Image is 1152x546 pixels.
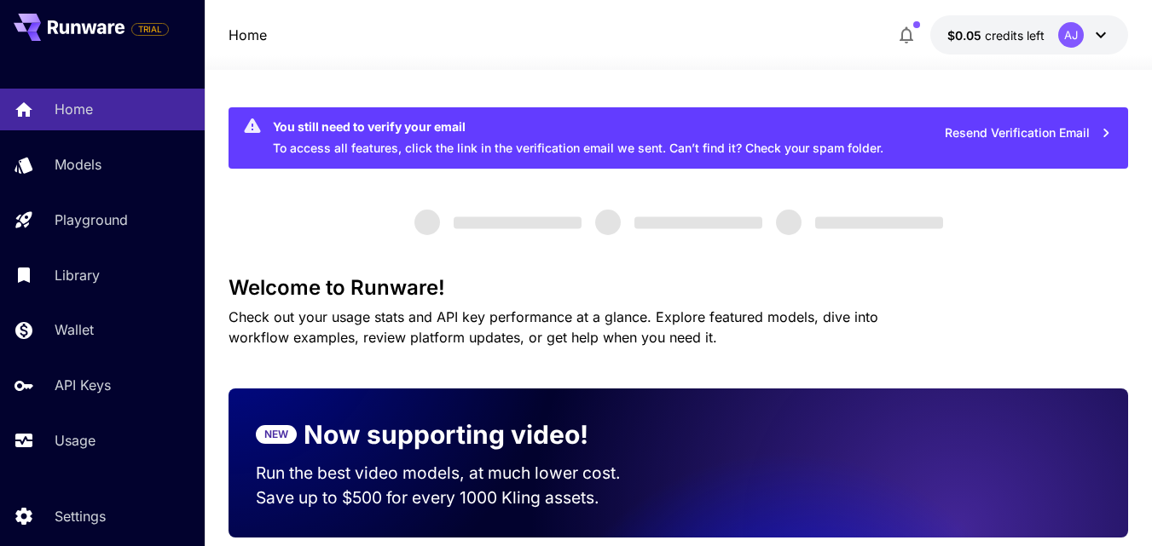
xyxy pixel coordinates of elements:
[985,28,1045,43] span: credits left
[273,112,883,164] div: To access all features, click the link in the verification email we sent. Can’t find it? Check yo...
[304,416,588,454] p: Now supporting video!
[55,506,106,526] p: Settings
[273,118,883,135] div: You still need to verify your email
[229,308,878,346] span: Check out your usage stats and API key performance at a glance. Explore featured models, dive int...
[264,427,288,442] p: NEW
[55,265,100,285] p: Library
[256,461,651,486] p: Run the best video models, at much lower cost.
[55,430,96,451] p: Usage
[229,25,267,45] a: Home
[256,486,651,510] p: Save up to $500 for every 1000 Kling assets.
[55,319,94,340] p: Wallet
[947,26,1045,44] div: $0.05
[55,154,101,175] p: Models
[131,19,169,39] span: Add your payment card to enable full platform functionality.
[930,15,1128,55] button: $0.05AJ
[935,116,1121,151] button: Resend Verification Email
[55,375,111,395] p: API Keys
[132,23,168,36] span: TRIAL
[55,99,93,119] p: Home
[229,276,1128,300] h3: Welcome to Runware!
[947,28,985,43] span: $0.05
[229,25,267,45] nav: breadcrumb
[1058,22,1084,48] div: AJ
[55,210,128,230] p: Playground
